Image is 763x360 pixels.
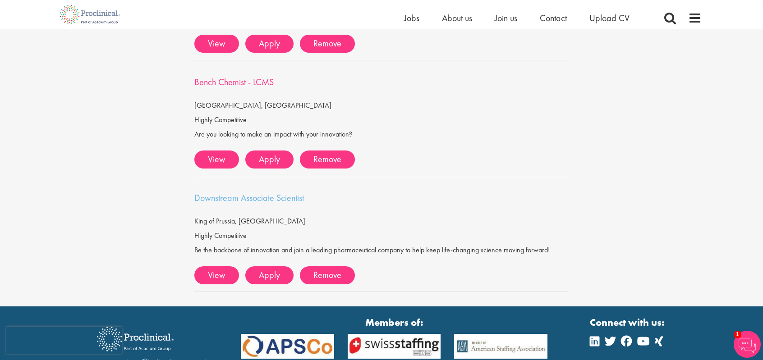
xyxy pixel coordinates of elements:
[6,327,122,354] iframe: reCAPTCHA
[300,150,355,169] a: Remove
[241,315,547,329] strong: Members of:
[341,334,448,359] img: APSCo
[442,12,472,24] a: About us
[194,113,569,127] div: Highly Competitive
[734,331,741,338] span: 1
[194,76,274,88] a: Bench Chemist - LCMS
[540,12,567,24] a: Contact
[194,214,569,228] div: King of Prussia, [GEOGRAPHIC_DATA]
[194,35,239,53] a: View
[194,98,569,113] div: [GEOGRAPHIC_DATA], [GEOGRAPHIC_DATA]
[194,127,569,141] div: Are you looking to make an impact with your innovation?
[734,331,761,358] img: Chatbot
[194,192,304,204] a: Downstream Associate Scientist
[495,12,517,24] a: Join us
[447,334,554,359] img: APSCo
[300,266,355,284] a: Remove
[300,35,355,53] a: Remove
[245,266,294,284] a: Apply
[245,150,294,169] a: Apply
[590,315,666,329] strong: Connect with us:
[404,12,419,24] a: Jobs
[194,150,239,169] a: View
[589,12,630,24] a: Upload CV
[194,228,569,243] div: Highly Competitive
[245,35,294,53] a: Apply
[194,243,569,257] div: Be the backbone of innovation and join a leading pharmaceutical company to help keep life-changin...
[234,334,341,359] img: APSCo
[194,266,239,284] a: View
[90,320,180,358] img: Proclinical Recruitment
